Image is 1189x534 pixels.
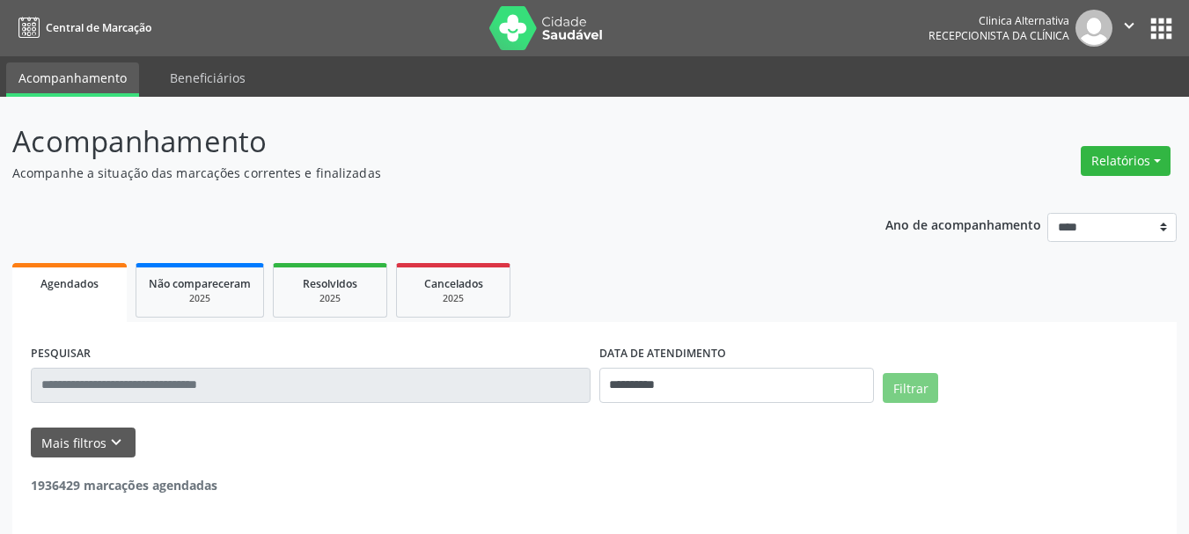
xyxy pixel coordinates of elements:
a: Acompanhamento [6,62,139,97]
strong: 1936429 marcações agendadas [31,477,217,494]
div: Clinica Alternativa [928,13,1069,28]
span: Cancelados [424,276,483,291]
i: keyboard_arrow_down [106,433,126,452]
button:  [1112,10,1146,47]
label: DATA DE ATENDIMENTO [599,340,726,368]
div: 2025 [286,292,374,305]
p: Acompanhamento [12,120,827,164]
button: Filtrar [883,373,938,403]
label: PESQUISAR [31,340,91,368]
a: Central de Marcação [12,13,151,42]
span: Agendados [40,276,99,291]
span: Central de Marcação [46,20,151,35]
button: Relatórios [1081,146,1171,176]
button: apps [1146,13,1177,44]
i:  [1119,16,1139,35]
p: Ano de acompanhamento [885,213,1041,235]
span: Resolvidos [303,276,357,291]
img: img [1075,10,1112,47]
a: Beneficiários [158,62,258,93]
button: Mais filtroskeyboard_arrow_down [31,428,136,458]
p: Acompanhe a situação das marcações correntes e finalizadas [12,164,827,182]
div: 2025 [409,292,497,305]
span: Não compareceram [149,276,251,291]
div: 2025 [149,292,251,305]
span: Recepcionista da clínica [928,28,1069,43]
